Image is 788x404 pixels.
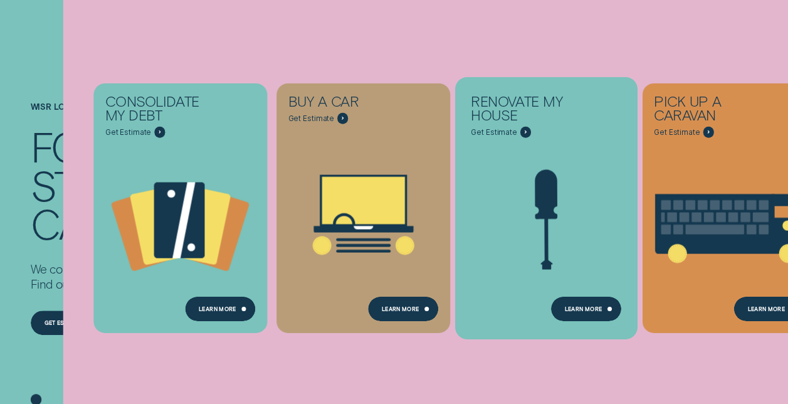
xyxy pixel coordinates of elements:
span: Get Estimate [288,114,334,124]
div: Consolidate my debt [105,95,216,127]
div: Pick up a caravan [654,95,765,127]
div: stuff [31,166,142,205]
a: Learn More [368,296,439,321]
p: We could all use a hand from time to time. Find out how Wisr loans can support you. [31,262,241,292]
div: can't [31,205,135,243]
span: Get Estimate [105,127,152,137]
h4: For the stuff that can't wait [31,127,241,243]
a: Learn more [185,296,256,321]
div: For [31,127,104,166]
span: Get Estimate [654,127,700,137]
div: Buy a car [288,95,399,113]
span: Get Estimate [471,127,517,137]
h1: Wisr loans [31,102,241,127]
a: Buy a car - Learn more [276,83,450,326]
div: Renovate My House [471,95,582,127]
a: Consolidate my debt - Learn more [93,83,267,326]
a: Renovate My House - Learn more [460,83,633,326]
a: Learn more [550,296,621,321]
a: Get estimate [31,311,98,336]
